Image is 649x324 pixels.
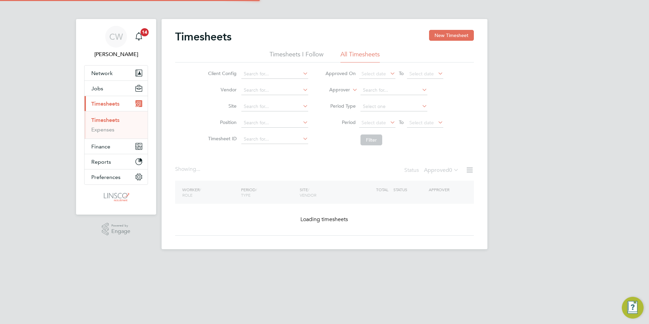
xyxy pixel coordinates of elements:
a: Powered byEngage [102,223,131,236]
li: All Timesheets [340,50,380,62]
span: Select date [361,120,386,126]
label: Site [206,103,237,109]
span: Preferences [91,174,120,180]
span: ... [196,166,200,173]
button: Finance [85,139,148,154]
button: Timesheets [85,96,148,111]
button: New Timesheet [429,30,474,41]
span: Jobs [91,85,103,92]
label: Client Config [206,70,237,76]
li: Timesheets I Follow [270,50,323,62]
label: Position [206,119,237,125]
a: 14 [132,26,146,48]
span: Finance [91,143,110,150]
span: To [397,69,406,78]
span: To [397,118,406,127]
button: Preferences [85,169,148,184]
span: Select date [409,120,434,126]
input: Search for... [360,86,427,95]
input: Search for... [241,118,308,128]
div: Showing [175,166,202,173]
label: Timesheet ID [206,136,237,142]
div: Timesheets [85,111,148,139]
div: Status [404,166,460,175]
button: Engage Resource Center [622,297,644,319]
span: CW [109,32,123,41]
h2: Timesheets [175,30,231,43]
span: Chloe Whittall [84,50,148,58]
span: Select date [361,71,386,77]
span: 0 [449,167,452,174]
label: Approver [319,87,350,93]
button: Filter [360,134,382,145]
span: Select date [409,71,434,77]
a: Go to home page [84,192,148,202]
label: Period Type [325,103,356,109]
span: Network [91,70,113,76]
span: Timesheets [91,101,119,107]
label: Period [325,119,356,125]
img: linsco-logo-retina.png [102,192,130,202]
a: Expenses [91,126,114,133]
input: Search for... [241,69,308,79]
nav: Main navigation [76,19,156,215]
span: Powered by [111,223,130,229]
label: Vendor [206,87,237,93]
label: Approved [424,167,459,174]
input: Search for... [241,86,308,95]
button: Jobs [85,81,148,96]
input: Search for... [241,134,308,144]
input: Select one [360,102,427,111]
label: Approved On [325,70,356,76]
input: Search for... [241,102,308,111]
span: Engage [111,229,130,234]
button: Network [85,66,148,80]
a: Timesheets [91,117,119,123]
span: Reports [91,159,111,165]
a: CW[PERSON_NAME] [84,26,148,58]
button: Reports [85,154,148,169]
span: 14 [141,28,149,36]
